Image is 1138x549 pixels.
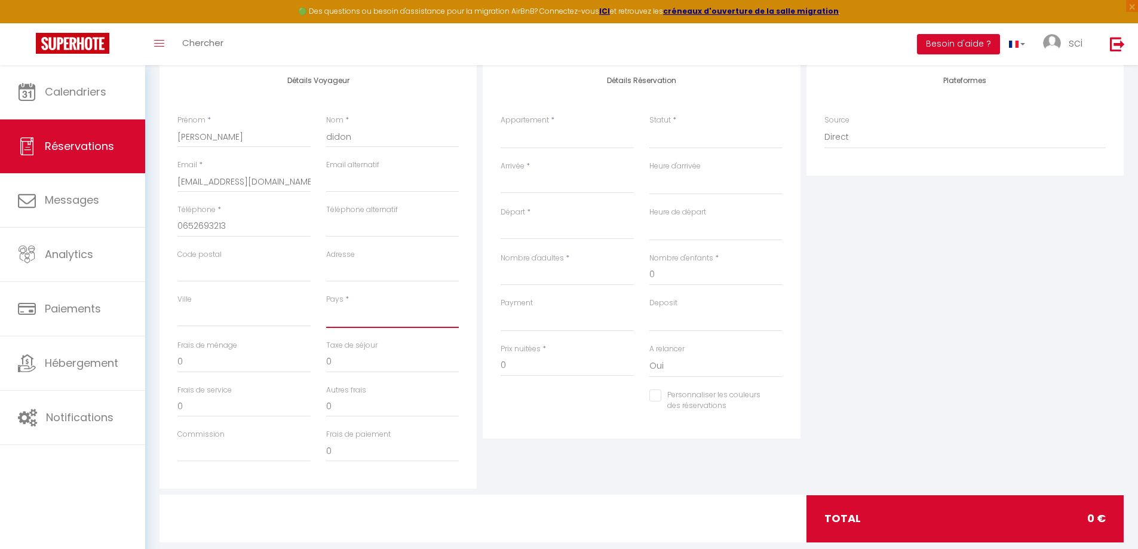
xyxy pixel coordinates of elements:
label: Source [824,115,849,126]
label: Téléphone [177,204,216,216]
button: Besoin d'aide ? [917,34,1000,54]
label: Statut [649,115,671,126]
label: Taxe de séjour [326,340,378,351]
label: Nom [326,115,343,126]
img: Super Booking [36,33,109,54]
label: Nombre d'enfants [649,253,713,264]
span: Analytics [45,247,93,262]
label: Code postal [177,249,222,260]
label: Frais de ménage [177,340,237,351]
label: Frais de paiement [326,429,391,440]
a: Chercher [173,23,232,65]
label: Prénom [177,115,205,126]
h4: Détails Réservation [501,76,782,85]
label: Arrivée [501,161,524,172]
label: Adresse [326,249,355,260]
label: A relancer [649,343,685,355]
label: Email alternatif [326,160,379,171]
label: Nombre d'adultes [501,253,564,264]
h4: Plateformes [824,76,1106,85]
label: Deposit [649,297,677,309]
span: Hébergement [45,355,118,370]
label: Ville [177,294,192,305]
a: créneaux d'ouverture de la salle migration [663,6,839,16]
a: ICI [599,6,610,16]
span: Messages [45,192,99,207]
span: Notifications [46,410,114,425]
h4: Détails Voyageur [177,76,459,85]
label: Commission [177,429,225,440]
label: Appartement [501,115,549,126]
label: Téléphone alternatif [326,204,398,216]
label: Pays [326,294,343,305]
button: Ouvrir le widget de chat LiveChat [10,5,45,41]
label: Payment [501,297,533,309]
label: Autres frais [326,385,366,396]
img: ... [1043,34,1061,52]
label: Heure de départ [649,207,706,218]
label: Départ [501,207,525,218]
label: Heure d'arrivée [649,161,701,172]
label: Frais de service [177,385,232,396]
div: total [806,495,1123,542]
a: ... sci [1034,23,1097,65]
label: Email [177,160,197,171]
img: logout [1110,36,1125,51]
span: Paiements [45,301,101,316]
span: sci [1069,35,1082,50]
span: Réservations [45,139,114,154]
span: Calendriers [45,84,106,99]
label: Prix nuitées [501,343,541,355]
span: Chercher [182,36,223,49]
iframe: Chat [1087,495,1129,540]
